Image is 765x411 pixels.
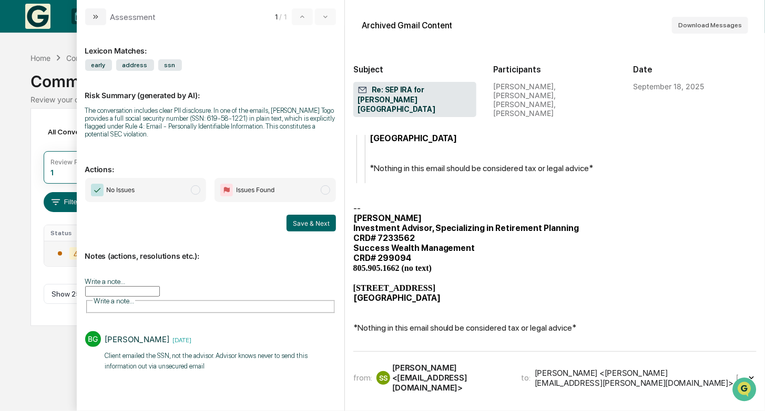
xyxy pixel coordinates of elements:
th: Status [44,225,98,241]
p: Client emailed the SSN, not the advisor. Advisor knows never to send this information out via uns... [105,351,336,371]
div: Communications Archive [30,64,735,91]
button: Start new chat [179,83,191,96]
span: from: [353,373,372,383]
span: early [85,59,112,71]
div: [PERSON_NAME] [105,334,170,344]
div: 1 [50,168,54,177]
div: Communications Archive [66,54,151,62]
p: Notes (actions, resolutions etc.): [85,239,336,260]
b: Success Wealth Management [353,243,475,253]
b: [STREET_ADDRESS] [353,283,435,292]
span: -- [353,203,361,213]
p: How can we help? [11,22,191,38]
div: Start new chat [36,80,172,90]
label: Write a note... [85,277,126,286]
span: Write a note... [94,297,134,305]
button: Filters [44,192,89,212]
span: No Issues [107,185,135,195]
p: Risk Summary (generated by AI): [85,78,336,100]
div: *Nothing in this email should be considered tax or legal advice* [370,163,757,173]
div: September 18, 2025 [634,82,705,91]
span: Download Messages [678,22,742,29]
b: CRD# 7233562 [353,233,415,243]
img: logo [25,4,50,29]
div: [PERSON_NAME], [PERSON_NAME], [PERSON_NAME], [PERSON_NAME] [493,82,616,118]
span: Attestations [87,132,130,142]
b: CRD# 299094 [353,253,411,263]
span: / 1 [280,13,290,21]
div: SS [376,371,390,385]
a: Powered byPylon [74,177,127,185]
time: Friday, September 19, 2025 at 3:35:51 PM EDT [170,335,192,344]
a: 🖐️Preclearance [6,128,72,146]
h2: Subject [353,65,476,75]
img: Checkmark [91,184,104,196]
span: address [116,59,154,71]
img: Flag [220,184,233,196]
div: 🗄️ [76,133,85,141]
span: Re: SEP IRA for [PERSON_NAME] [GEOGRAPHIC_DATA] [358,85,472,114]
iframe: Open customer support [731,376,760,405]
div: Lexicon Matches: [85,34,336,55]
div: Home [30,54,50,62]
div: Review Required [50,158,101,166]
p: Actions: [85,152,336,174]
button: Download Messages [672,17,748,34]
div: Assessment [110,12,156,22]
b: [GEOGRAPHIC_DATA] [353,293,441,303]
div: Archived Gmail Content [362,20,453,30]
b: [GEOGRAPHIC_DATA] [370,133,457,143]
div: 🖐️ [11,133,19,141]
span: 1 [275,13,278,21]
span: Data Lookup [21,152,66,162]
div: All Conversations [44,123,123,140]
div: 🔎 [11,153,19,161]
h2: Participants [493,65,616,75]
div: *Nothing in this email should be considered tax or legal advice* [353,323,757,333]
span: ssn [158,59,182,71]
b: Investment Advisor, Specializing in Retirement Planning [353,223,579,233]
button: Save & Next [287,215,336,231]
div: The conversation includes clear PII disclosure. In one of the emails, [PERSON_NAME] Togo provides... [85,107,336,138]
a: 🔎Data Lookup [6,147,70,166]
div: [PERSON_NAME] <[PERSON_NAME][EMAIL_ADDRESS][PERSON_NAME][DOMAIN_NAME]> [535,368,734,388]
div: We're available if you need us! [36,90,133,99]
img: 1746055101610-c473b297-6a78-478c-a979-82029cc54cd1 [11,80,29,99]
a: 🗄️Attestations [72,128,135,146]
h2: Date [634,65,757,75]
b: 805.905.1662 (no text) [353,264,432,272]
div: BG [85,331,101,347]
b: [PERSON_NAME] [353,213,422,223]
div: [PERSON_NAME] <[EMAIL_ADDRESS][DOMAIN_NAME]> [392,363,508,393]
span: to: [521,373,531,383]
div: Review your communication records across channels [30,95,735,104]
time: Tuesday, September 9, 2025 at 5:48:00 PM [736,374,747,382]
span: Issues Found [236,185,274,195]
span: Pylon [105,177,127,185]
span: Preclearance [21,132,68,142]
